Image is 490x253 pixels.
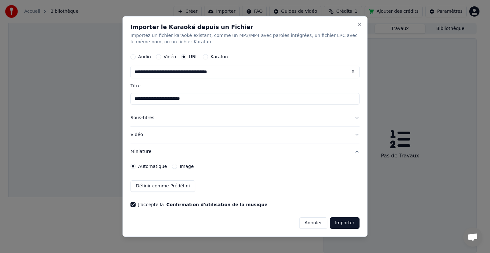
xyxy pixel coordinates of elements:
label: Karafun [211,54,228,59]
button: Annuler [299,217,327,229]
button: Vidéo [130,126,360,143]
label: Automatique [138,164,167,169]
div: Miniature [130,160,360,197]
button: Importer [330,217,360,229]
button: J'accepte la [166,202,267,207]
label: Audio [138,54,151,59]
button: Définir comme Prédéfini [130,180,195,192]
button: Sous-titres [130,110,360,126]
h2: Importer le Karaoké depuis un Fichier [130,24,360,30]
label: J'accepte la [138,202,267,207]
p: Importez un fichier karaoké existant, comme un MP3/MP4 avec paroles intégrées, un fichier LRC ave... [130,33,360,45]
button: Miniature [130,143,360,160]
label: Titre [130,83,360,88]
label: Vidéo [164,54,176,59]
label: URL [189,54,198,59]
label: Image [180,164,194,169]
